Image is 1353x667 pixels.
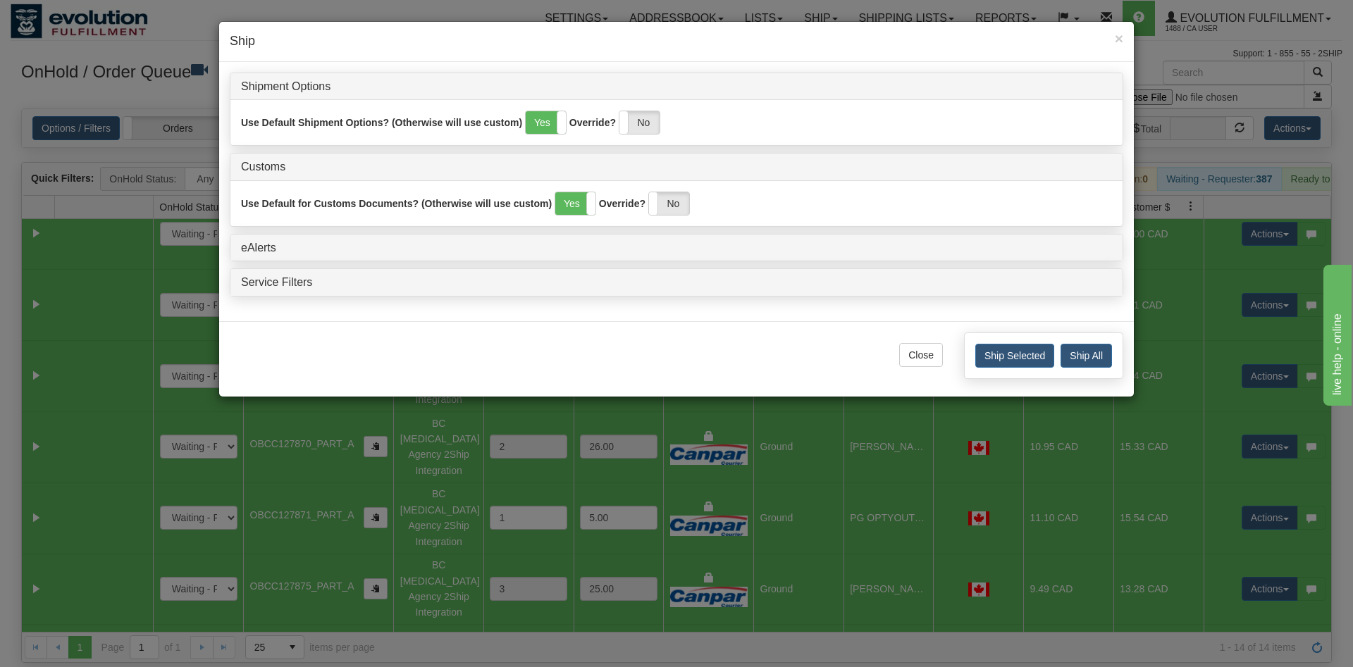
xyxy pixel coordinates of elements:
[649,192,689,215] label: No
[899,343,943,367] button: Close
[241,116,522,130] label: Use Default Shipment Options? (Otherwise will use custom)
[241,197,552,211] label: Use Default for Customs Documents? (Otherwise will use custom)
[555,192,595,215] label: Yes
[241,161,285,173] a: Customs
[526,111,566,134] label: Yes
[1061,344,1112,368] button: Ship All
[619,111,660,134] label: No
[1321,261,1352,405] iframe: chat widget
[241,276,312,288] a: Service Filters
[599,197,645,211] label: Override?
[241,80,330,92] a: Shipment Options
[241,242,276,254] a: eAlerts
[1115,31,1123,46] button: Close
[569,116,616,130] label: Override?
[1115,30,1123,46] span: ×
[230,32,1123,51] h4: Ship
[11,8,130,25] div: live help - online
[975,344,1054,368] button: Ship Selected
